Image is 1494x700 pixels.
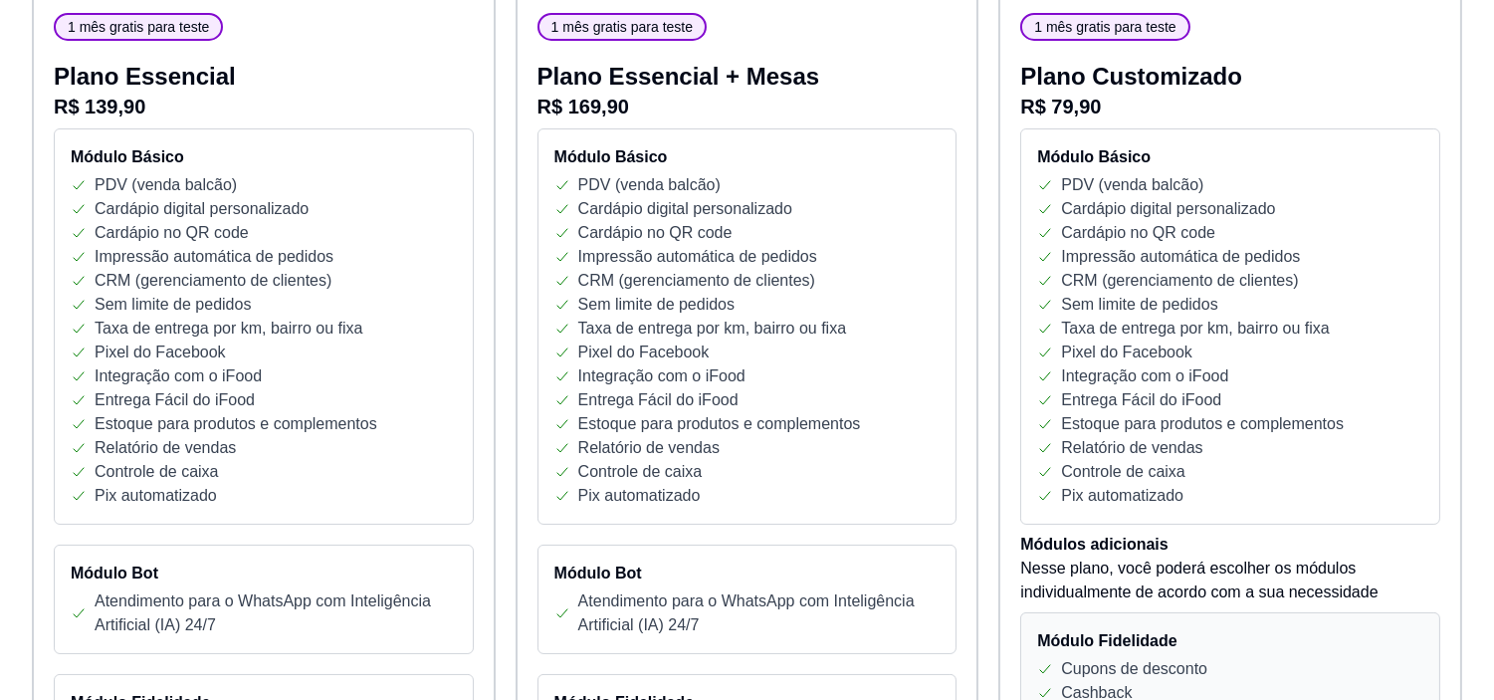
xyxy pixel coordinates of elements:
p: PDV (venda balcão) [1061,173,1203,197]
h4: Módulo Fidelidade [1037,629,1423,653]
p: Taxa de entrega por km, bairro ou fixa [1061,317,1329,341]
span: 1 mês gratis para teste [60,17,217,37]
h4: Módulo Bot [71,562,457,585]
span: 1 mês gratis para teste [543,17,701,37]
p: Integração com o iFood [578,364,746,388]
h4: Módulo Básico [1037,145,1423,169]
p: Relatório de vendas [95,436,236,460]
p: Plano Essencial [54,61,474,93]
p: Entrega Fácil do iFood [1061,388,1221,412]
p: PDV (venda balcão) [578,173,721,197]
h4: Módulo Básico [71,145,457,169]
p: Pix automatizado [1061,484,1183,508]
p: Estoque para produtos e complementos [578,412,861,436]
p: Impressão automática de pedidos [578,245,817,269]
p: Taxa de entrega por km, bairro ou fixa [95,317,362,341]
p: Cupons de desconto [1061,657,1207,681]
p: Plano Customizado [1020,61,1440,93]
p: Atendimento para o WhatsApp com Inteligência Artificial (IA) 24/7 [578,589,941,637]
p: Pix automatizado [578,484,701,508]
p: Pix automatizado [95,484,217,508]
p: Taxa de entrega por km, bairro ou fixa [578,317,846,341]
h4: Módulos adicionais [1020,533,1440,557]
p: Atendimento para o WhatsApp com Inteligência Artificial (IA) 24/7 [95,589,457,637]
h4: Módulo Básico [554,145,941,169]
p: CRM (gerenciamento de clientes) [1061,269,1298,293]
p: Cardápio digital personalizado [95,197,309,221]
p: Cardápio digital personalizado [578,197,792,221]
p: PDV (venda balcão) [95,173,237,197]
p: CRM (gerenciamento de clientes) [95,269,331,293]
p: Pixel do Facebook [1061,341,1192,364]
p: Pixel do Facebook [578,341,710,364]
p: Nesse plano, você poderá escolher os módulos individualmente de acordo com a sua necessidade [1020,557,1440,604]
p: R$ 139,90 [54,93,474,120]
p: Impressão automática de pedidos [95,245,333,269]
p: Entrega Fácil do iFood [95,388,255,412]
p: Relatório de vendas [578,436,720,460]
h4: Módulo Bot [554,562,941,585]
p: CRM (gerenciamento de clientes) [578,269,815,293]
p: Impressão automática de pedidos [1061,245,1300,269]
p: Sem limite de pedidos [1061,293,1217,317]
p: Pixel do Facebook [95,341,226,364]
p: Cardápio no QR code [95,221,249,245]
p: Controle de caixa [1061,460,1185,484]
p: Sem limite de pedidos [578,293,735,317]
p: Controle de caixa [578,460,703,484]
p: Estoque para produtos e complementos [95,412,377,436]
p: Integração com o iFood [95,364,262,388]
p: Cardápio no QR code [1061,221,1215,245]
p: Controle de caixa [95,460,219,484]
p: R$ 169,90 [537,93,958,120]
p: R$ 79,90 [1020,93,1440,120]
span: 1 mês gratis para teste [1026,17,1183,37]
p: Sem limite de pedidos [95,293,251,317]
p: Estoque para produtos e complementos [1061,412,1344,436]
p: Cardápio no QR code [578,221,733,245]
p: Cardápio digital personalizado [1061,197,1275,221]
p: Integração com o iFood [1061,364,1228,388]
p: Relatório de vendas [1061,436,1202,460]
p: Entrega Fácil do iFood [578,388,739,412]
p: Plano Essencial + Mesas [537,61,958,93]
